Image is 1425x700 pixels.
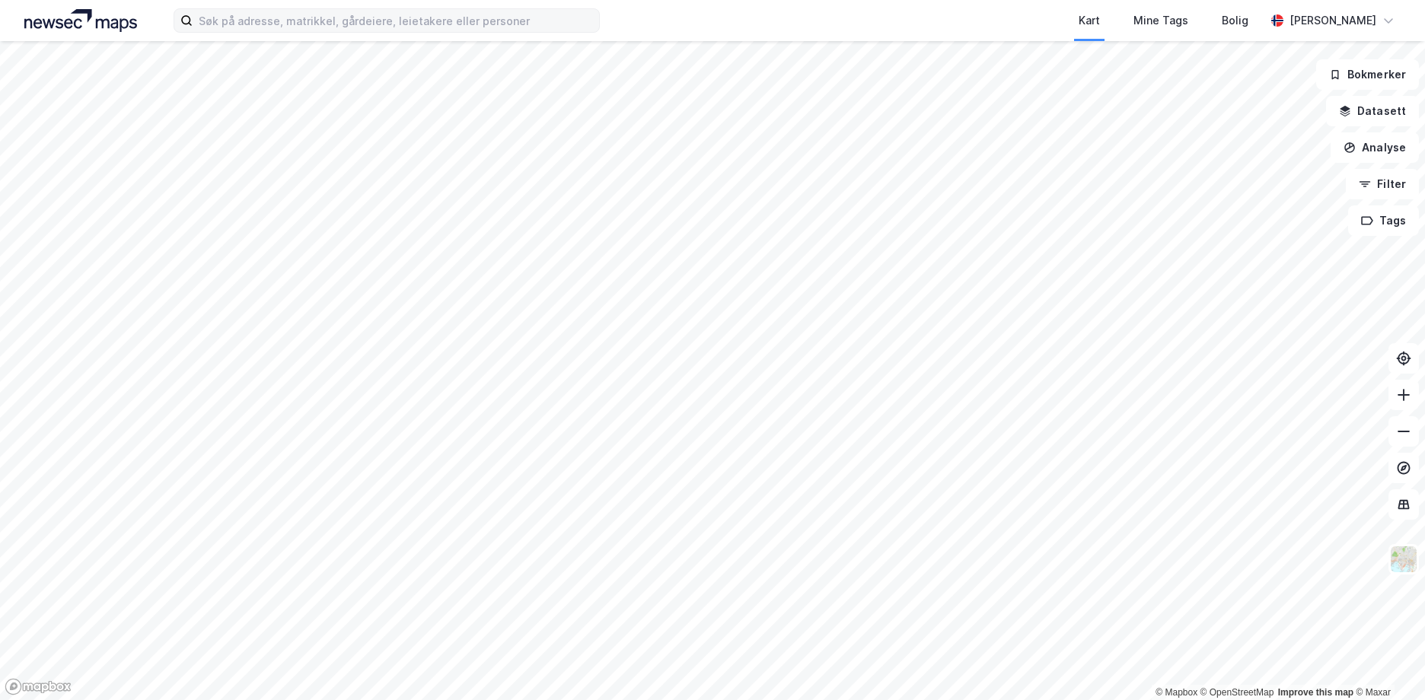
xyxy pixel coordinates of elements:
div: Kart [1079,11,1100,30]
div: Bolig [1222,11,1248,30]
div: Mine Tags [1133,11,1188,30]
div: [PERSON_NAME] [1290,11,1376,30]
iframe: Chat Widget [1349,627,1425,700]
div: Kontrollprogram for chat [1349,627,1425,700]
img: logo.a4113a55bc3d86da70a041830d287a7e.svg [24,9,137,32]
input: Søk på adresse, matrikkel, gårdeiere, leietakere eller personer [193,9,599,32]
